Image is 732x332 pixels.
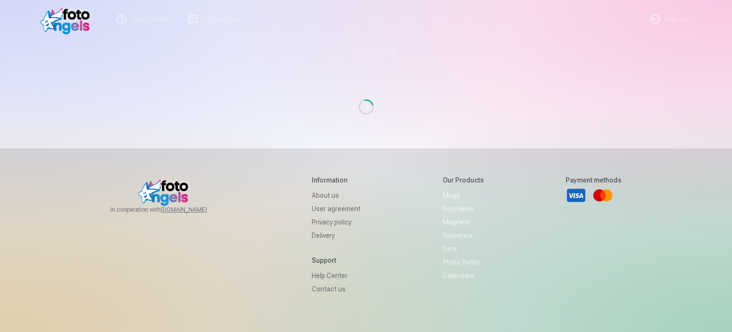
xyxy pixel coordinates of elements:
img: /fa1 [40,4,95,34]
a: Contact us [312,282,361,296]
a: Mastercard [592,185,613,206]
a: Souvenirs [443,229,484,242]
a: Magnets [443,215,484,229]
a: Sets [443,242,484,256]
h5: Payment methods [566,175,622,185]
a: Help Center [312,269,361,282]
a: Privacy policy [312,215,361,229]
a: [DOMAIN_NAME] [161,206,230,214]
h5: Our products [443,175,484,185]
h5: Support [312,256,361,265]
h5: Information [312,175,361,185]
a: About us [312,189,361,202]
a: User agreement [312,202,361,215]
a: Keychains [443,202,484,215]
a: Visa [566,185,587,206]
a: All products [325,38,407,65]
a: Mugs [443,189,484,202]
a: Delivery [312,229,361,242]
a: Photo prints [443,256,484,269]
a: Calendars [443,269,484,282]
span: In cooperation with [110,206,230,214]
